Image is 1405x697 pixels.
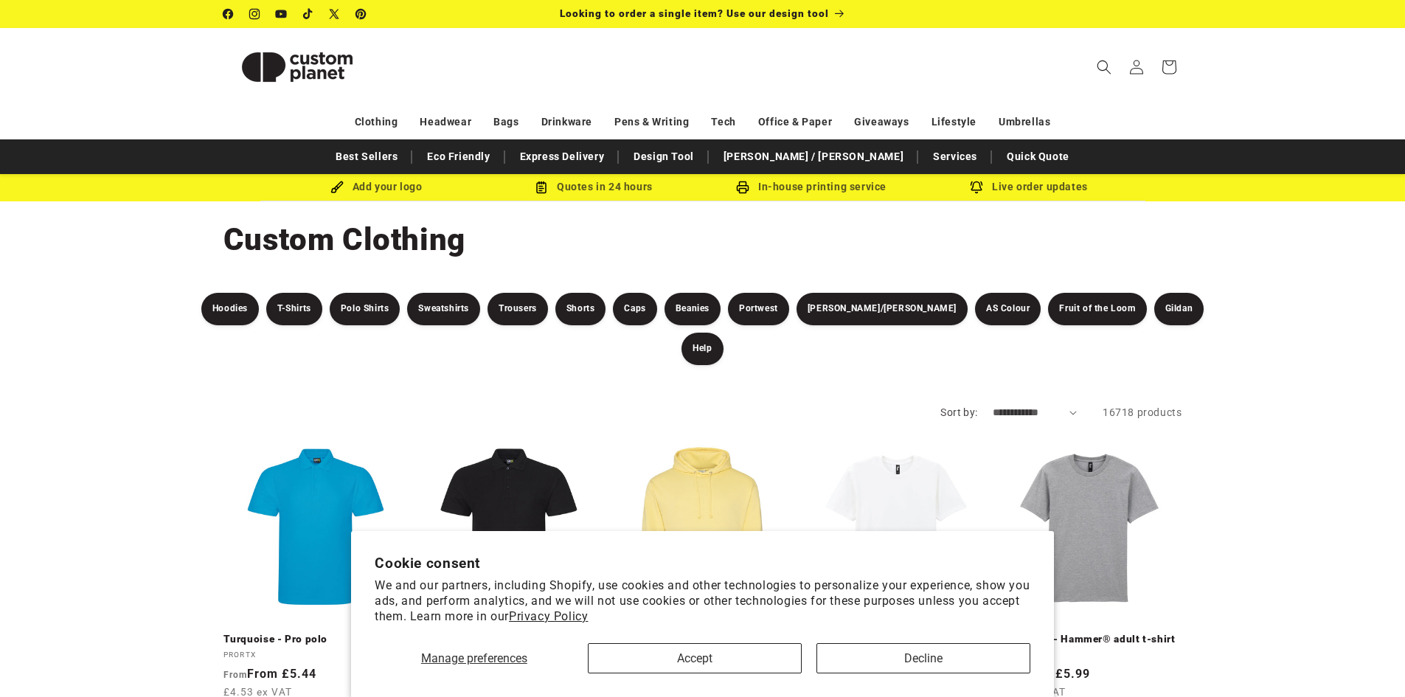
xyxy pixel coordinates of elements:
a: Eco Friendly [420,144,497,170]
p: We and our partners, including Shopify, use cookies and other technologies to personalize your ex... [375,578,1030,624]
div: Add your logo [268,178,485,196]
span: Manage preferences [421,651,527,665]
a: Clothing [355,109,398,135]
a: Privacy Policy [509,609,588,623]
a: Headwear [420,109,471,135]
img: Order updates [970,181,983,194]
button: Accept [588,643,802,673]
a: AS Colour [975,293,1041,325]
a: Umbrellas [999,109,1050,135]
a: Bags [493,109,518,135]
a: Best Sellers [328,144,405,170]
a: Custom Planet [218,28,376,105]
img: Custom Planet [223,34,371,100]
a: [PERSON_NAME]/[PERSON_NAME] [797,293,968,325]
h2: Cookie consent [375,555,1030,572]
a: Services [926,144,985,170]
summary: Search [1088,51,1120,83]
a: Quick Quote [999,144,1077,170]
a: Turquoise - Pro polo [223,633,408,646]
button: Manage preferences [375,643,573,673]
div: Quotes in 24 hours [485,178,703,196]
a: Shorts [555,293,606,325]
a: Gildan [1154,293,1204,325]
a: Giveaways [854,109,909,135]
a: Portwest [728,293,789,325]
a: Express Delivery [513,144,612,170]
a: Trousers [488,293,548,325]
a: Sport Grey - Hammer® adult t-shirt [997,633,1182,646]
a: Help [681,333,723,365]
img: Order Updates Icon [535,181,548,194]
span: 16718 products [1103,406,1182,418]
span: Looking to order a single item? Use our design tool [560,7,829,19]
h1: Custom Clothing [223,220,1182,260]
div: In-house printing service [703,178,920,196]
label: Sort by: [940,406,977,418]
img: Brush Icon [330,181,344,194]
button: Decline [816,643,1030,673]
a: Office & Paper [758,109,832,135]
a: Sweatshirts [407,293,480,325]
a: Design Tool [626,144,701,170]
a: T-Shirts [266,293,322,325]
a: Fruit of the Loom [1048,293,1146,325]
a: Hoodies [201,293,259,325]
img: In-house printing [736,181,749,194]
a: Caps [613,293,656,325]
a: Polo Shirts [330,293,400,325]
a: Lifestyle [932,109,976,135]
a: Beanies [665,293,721,325]
a: Tech [711,109,735,135]
div: Live order updates [920,178,1138,196]
a: Drinkware [541,109,592,135]
a: [PERSON_NAME] / [PERSON_NAME] [716,144,911,170]
nav: Product filters [194,293,1212,365]
a: Pens & Writing [614,109,689,135]
iframe: Chat Widget [1331,626,1405,697]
